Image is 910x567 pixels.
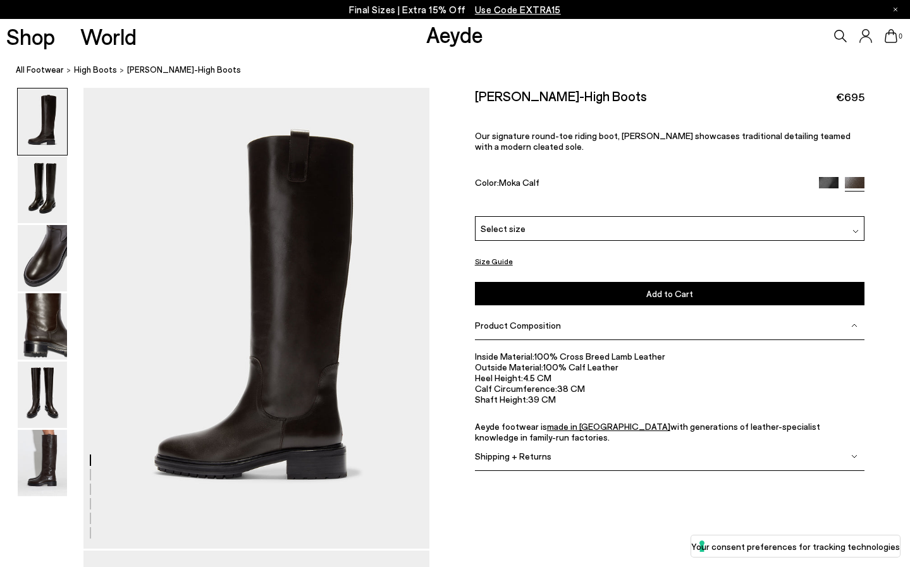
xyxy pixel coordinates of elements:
[475,383,557,394] span: Calf Circumference:
[16,63,64,76] a: All Footwear
[475,351,864,362] li: 100% Cross Breed Lamb Leather
[349,2,561,18] p: Final Sizes | Extra 15% Off
[885,29,897,43] a: 0
[475,130,864,152] p: Our signature round-toe riding boot, [PERSON_NAME] showcases traditional detailing teamed with a ...
[18,157,67,223] img: Henry Knee-High Boots - Image 2
[475,320,561,331] span: Product Composition
[547,421,670,432] a: made in [GEOGRAPHIC_DATA]
[475,394,528,405] span: Shaft Height:
[475,451,551,461] span: Shipping + Returns
[18,430,67,496] img: Henry Knee-High Boots - Image 6
[475,253,513,269] button: Size Guide
[475,4,561,15] span: Navigate to /collections/ss25-final-sizes
[475,383,864,394] li: 38 CM
[18,362,67,428] img: Henry Knee-High Boots - Image 5
[475,177,807,192] div: Color:
[475,372,523,383] span: Heel Height:
[74,64,117,75] span: High Boots
[475,421,864,442] p: Aeyde footwear is with generations of leather-specialist knowledge in family-run factories.
[74,63,117,76] a: High Boots
[475,394,864,405] li: 39 CM
[691,535,900,557] button: Your consent preferences for tracking technologies
[897,33,904,40] span: 0
[18,293,67,360] img: Henry Knee-High Boots - Image 4
[475,372,864,383] li: 4.5 CM
[18,88,67,155] img: Henry Knee-High Boots - Image 1
[851,322,858,329] img: svg%3E
[475,362,864,372] li: 100% Calf Leather
[646,288,693,299] span: Add to Cart
[499,177,539,188] span: Moka Calf
[127,63,241,76] span: [PERSON_NAME]-High Boots
[426,21,483,47] a: Aeyde
[852,228,859,235] img: svg%3E
[475,362,543,372] span: Outside Material:
[836,89,864,105] span: €695
[481,222,526,235] span: Select size
[18,225,67,291] img: Henry Knee-High Boots - Image 3
[475,282,864,305] button: Add to Cart
[691,540,900,553] label: Your consent preferences for tracking technologies
[6,25,55,47] a: Shop
[851,453,858,460] img: svg%3E
[80,25,137,47] a: World
[475,88,647,104] h2: [PERSON_NAME]-High Boots
[16,53,910,88] nav: breadcrumb
[475,351,534,362] span: Inside Material:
